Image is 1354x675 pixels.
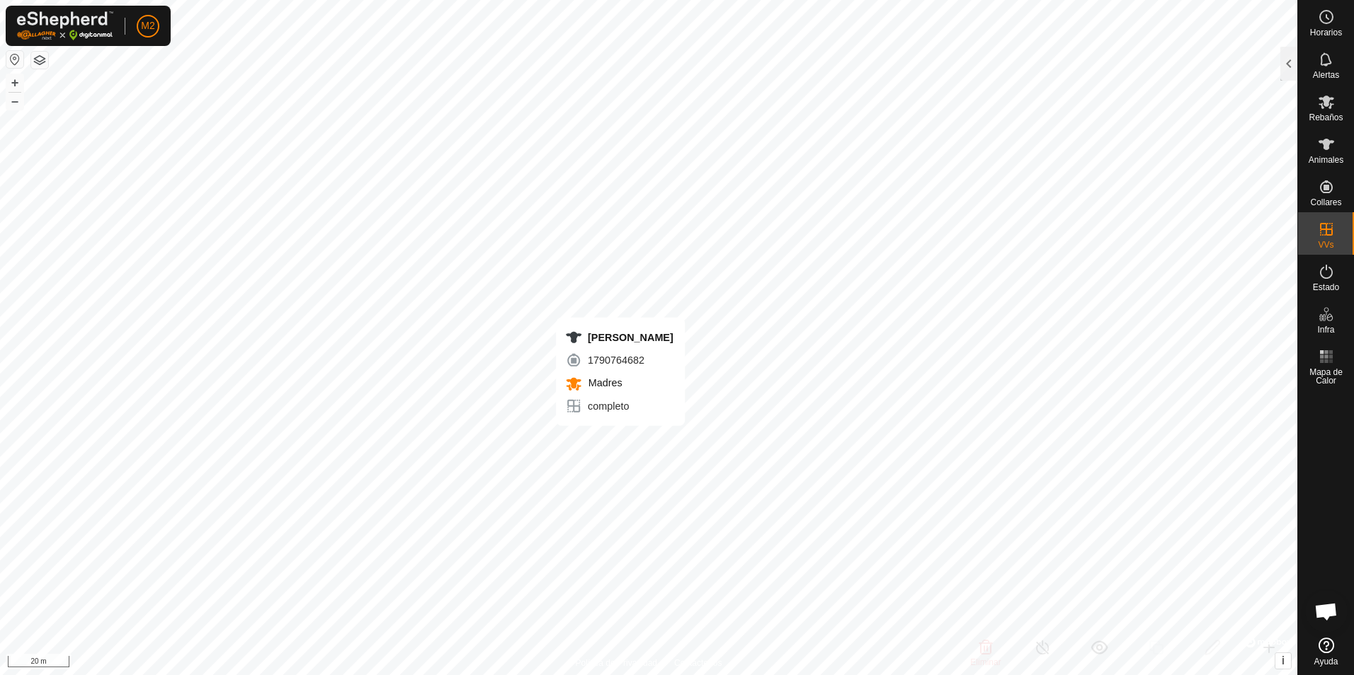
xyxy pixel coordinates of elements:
span: Alertas [1313,71,1339,79]
button: i [1275,653,1291,669]
div: Chat abierto [1305,590,1348,633]
span: Madres [585,377,622,388]
button: – [6,93,23,110]
a: Contáctenos [674,657,722,669]
a: Política de Privacidad [576,657,657,669]
div: 1790764682 [565,352,673,369]
span: M2 [141,18,154,33]
span: Mapa de Calor [1302,368,1350,385]
button: + [6,74,23,91]
span: i [1282,654,1285,667]
span: Infra [1317,325,1334,334]
span: VVs [1318,241,1333,249]
span: Horarios [1310,28,1342,37]
a: Ayuda [1298,632,1354,671]
div: completo [565,398,673,415]
button: Restablecer Mapa [6,51,23,68]
div: [PERSON_NAME] [565,329,673,346]
span: Animales [1309,156,1343,164]
img: Logo Gallagher [17,11,113,40]
button: Capas del Mapa [31,52,48,69]
span: Collares [1310,198,1341,207]
span: Estado [1313,283,1339,292]
span: Rebaños [1309,113,1343,122]
span: Ayuda [1314,657,1338,666]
